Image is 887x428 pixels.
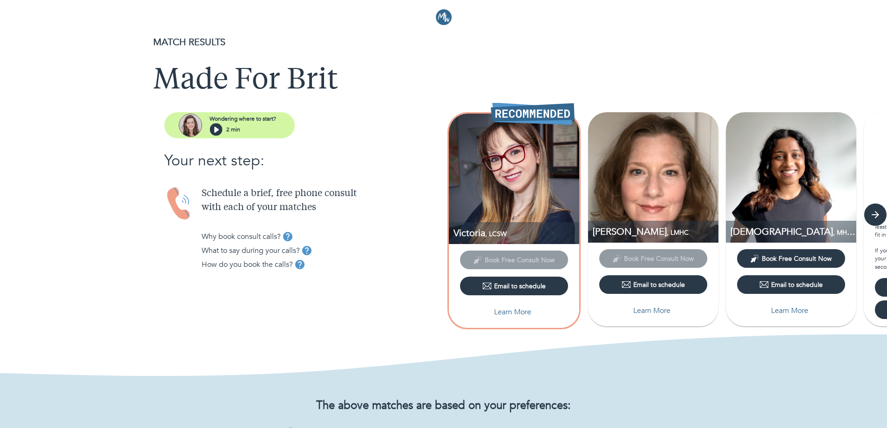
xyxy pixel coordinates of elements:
button: assistantWondering where to start?2 min [164,112,295,138]
img: Victoria Goldenberg profile [449,114,579,244]
p: What to say during your calls? [202,245,300,256]
span: This provider has not yet shared their calendar link. Please email the provider to schedule [460,255,568,264]
h1: Made For Brit [153,64,734,98]
p: Learn More [494,306,531,318]
span: This provider has not yet shared their calendar link. Please email the provider to schedule [599,254,707,263]
p: LMHC [593,225,718,238]
button: Email to schedule [460,277,568,295]
button: tooltip [293,258,307,272]
h2: The above matches are based on your preferences: [153,399,734,413]
p: LCSW [454,227,579,239]
p: MHC-LP [731,225,856,238]
div: Email to schedule [482,281,546,291]
p: Why book consult calls? [202,231,281,242]
button: Learn More [599,301,707,320]
p: MATCH RESULTS [153,35,734,49]
img: Jahnavi Polumahanti profile [726,112,856,243]
span: , LMHC [667,228,689,237]
img: assistant [179,114,202,137]
img: Michelle Spellacy profile [588,112,718,243]
p: Learn More [771,305,808,316]
img: Handset [164,187,194,221]
button: Learn More [460,303,568,321]
div: Email to schedule [759,280,823,289]
button: Book Free Consult Now [737,249,845,268]
span: , LCSW [485,230,507,238]
span: , MHC-LP [833,225,861,238]
p: Wondering where to start? [210,115,276,123]
img: Recommended Therapist [491,102,575,125]
button: Email to schedule [599,275,707,294]
button: Email to schedule [737,275,845,294]
img: Logo [436,9,452,25]
button: tooltip [300,244,314,258]
button: Learn More [737,301,845,320]
div: Email to schedule [622,280,685,289]
button: tooltip [281,230,295,244]
span: Book Free Consult Now [762,254,832,263]
p: Learn More [633,305,670,316]
p: Your next step: [164,149,444,172]
p: 2 min [226,125,240,134]
p: Schedule a brief, free phone consult with each of your matches [202,187,444,215]
p: How do you book the calls? [202,259,293,270]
